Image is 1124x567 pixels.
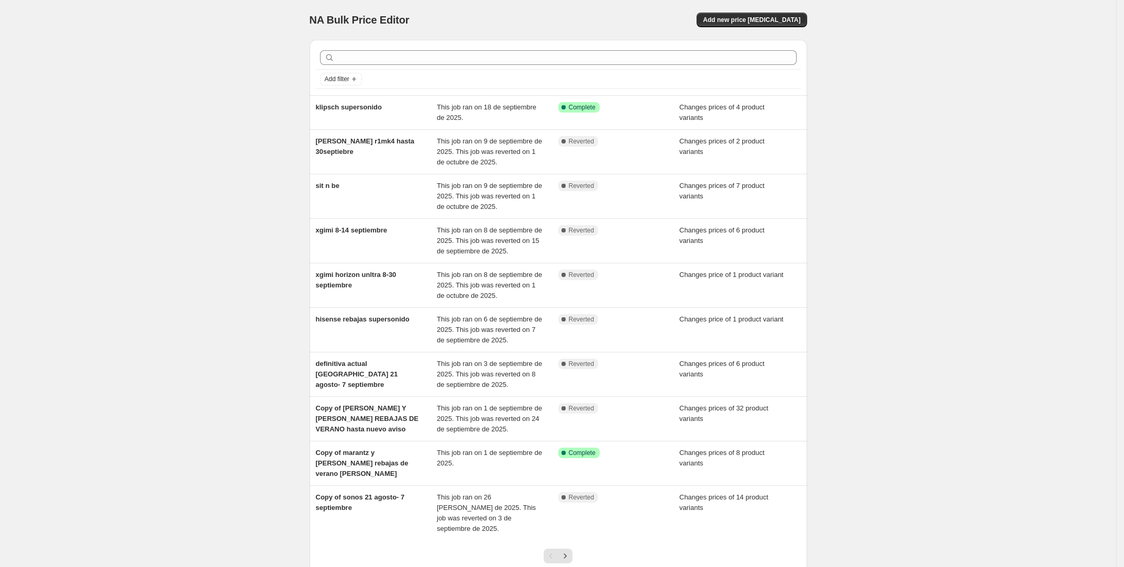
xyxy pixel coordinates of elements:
[569,226,594,235] span: Reverted
[437,182,542,210] span: This job ran on 9 de septiembre de 2025. This job was reverted on 1 de octubre de 2025.
[569,182,594,190] span: Reverted
[325,75,349,83] span: Add filter
[437,103,536,121] span: This job ran on 18 de septiembre de 2025.
[569,449,596,457] span: Complete
[569,271,594,279] span: Reverted
[316,404,418,433] span: Copy of [PERSON_NAME] Y [PERSON_NAME] REBAJAS DE VERANO hasta nuevo aviso
[316,449,409,477] span: Copy of marantz y [PERSON_NAME] rebajas de verano [PERSON_NAME]
[569,493,594,502] span: Reverted
[437,226,542,255] span: This job ran on 8 de septiembre de 2025. This job was reverted on 15 de septiembre de 2025.
[679,493,768,512] span: Changes prices of 14 product variants
[679,137,765,155] span: Changes prices of 2 product variants
[697,13,807,27] button: Add new price [MEDICAL_DATA]
[569,360,594,368] span: Reverted
[437,493,536,532] span: This job ran on 26 [PERSON_NAME] de 2025. This job was reverted on 3 de septiembre de 2025.
[544,549,572,563] nav: Pagination
[316,137,415,155] span: [PERSON_NAME] r1mk4 hasta 30septiebre
[569,137,594,146] span: Reverted
[310,14,410,26] span: NA Bulk Price Editor
[679,182,765,200] span: Changes prices of 7 product variants
[679,226,765,244] span: Changes prices of 6 product variants
[569,404,594,413] span: Reverted
[703,16,800,24] span: Add new price [MEDICAL_DATA]
[316,315,410,323] span: hisense rebajas supersonido
[569,103,596,112] span: Complete
[679,404,768,423] span: Changes prices of 32 product variants
[679,315,784,323] span: Changes price of 1 product variant
[437,315,542,344] span: This job ran on 6 de septiembre de 2025. This job was reverted on 7 de septiembre de 2025.
[437,271,542,299] span: This job ran on 8 de septiembre de 2025. This job was reverted on 1 de octubre de 2025.
[316,182,340,190] span: sit n be
[679,271,784,279] span: Changes price of 1 product variant
[558,549,572,563] button: Next
[316,360,398,388] span: definitiva actual [GEOGRAPHIC_DATA] 21 agosto- 7 septiembre
[679,103,765,121] span: Changes prices of 4 product variants
[437,449,542,467] span: This job ran on 1 de septiembre de 2025.
[679,360,765,378] span: Changes prices of 6 product variants
[316,271,396,289] span: xgimi horizon unltra 8-30 septiembre
[316,493,405,512] span: Copy of sonos 21 agosto- 7 septiembre
[569,315,594,324] span: Reverted
[437,360,542,388] span: This job ran on 3 de septiembre de 2025. This job was reverted on 8 de septiembre de 2025.
[679,449,765,467] span: Changes prices of 8 product variants
[437,404,542,433] span: This job ran on 1 de septiembre de 2025. This job was reverted on 24 de septiembre de 2025.
[320,73,362,85] button: Add filter
[316,226,388,234] span: xgimi 8-14 septiembre
[437,137,542,166] span: This job ran on 9 de septiembre de 2025. This job was reverted on 1 de octubre de 2025.
[316,103,382,111] span: klipsch supersonido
